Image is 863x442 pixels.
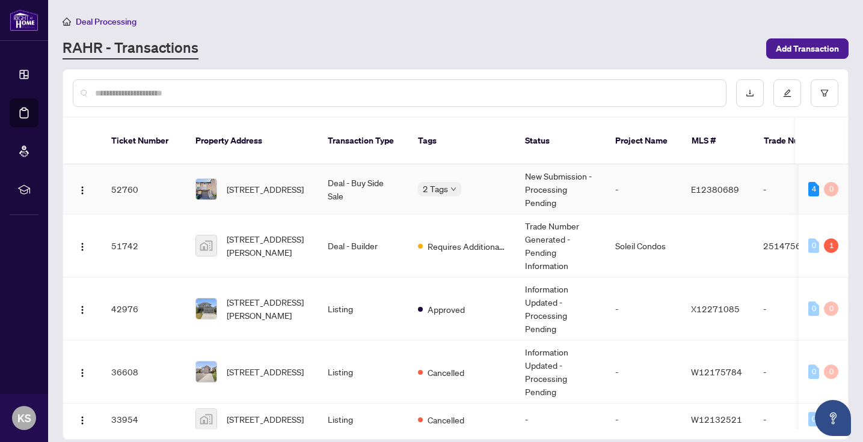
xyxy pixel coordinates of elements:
th: Trade Number [754,118,838,165]
td: 33954 [102,404,186,435]
span: 2 Tags [423,182,448,196]
button: Logo [73,362,92,381]
th: Ticket Number [102,118,186,165]
span: [STREET_ADDRESS] [227,413,304,426]
td: - [606,341,681,404]
img: Logo [78,416,87,425]
button: Logo [73,299,92,318]
div: 0 [808,365,819,379]
img: Logo [78,186,87,195]
span: Requires Additional Docs [428,240,506,253]
td: - [754,404,838,435]
td: - [754,277,838,341]
button: filter [811,79,838,107]
td: 36608 [102,341,186,404]
span: Cancelled [428,413,464,426]
td: - [515,404,606,435]
span: KS [17,410,31,426]
td: 51742 [102,214,186,277]
div: 0 [808,238,819,253]
div: 0 [808,412,819,426]
td: Trade Number Generated - Pending Information [515,214,606,277]
img: thumbnail-img [196,179,217,199]
td: Information Updated - Processing Pending [515,341,606,404]
div: 0 [808,301,819,316]
td: Deal - Buy Side Sale [318,165,408,214]
span: W12132521 [691,414,742,425]
img: logo [10,9,38,31]
div: 0 [824,365,838,379]
div: 0 [824,182,838,196]
span: edit [783,89,791,97]
td: - [754,165,838,214]
th: Project Name [606,118,682,165]
span: [STREET_ADDRESS][PERSON_NAME] [227,295,309,322]
button: Logo [73,236,92,255]
td: - [606,277,681,341]
th: Property Address [186,118,318,165]
img: thumbnail-img [196,362,217,382]
td: 52760 [102,165,186,214]
th: Tags [408,118,515,165]
span: filter [820,89,829,97]
button: edit [773,79,801,107]
img: Logo [78,242,87,252]
th: Status [515,118,606,165]
img: thumbnail-img [196,235,217,256]
span: down [450,186,456,192]
td: Deal - Builder [318,214,408,277]
span: Cancelled [428,366,464,379]
span: [STREET_ADDRESS] [227,365,304,378]
td: 42976 [102,277,186,341]
td: Listing [318,404,408,435]
span: X12271085 [691,303,740,314]
button: Add Transaction [766,38,849,59]
span: E12380689 [691,184,739,195]
img: thumbnail-img [196,298,217,319]
td: Information Updated - Processing Pending [515,277,606,341]
td: New Submission - Processing Pending [515,165,606,214]
span: W12175784 [691,366,742,377]
td: - [754,341,838,404]
span: home [63,17,71,26]
div: 4 [808,182,819,196]
div: 1 [824,238,838,253]
span: Add Transaction [776,39,839,58]
button: Logo [73,180,92,199]
button: Open asap [815,400,851,436]
th: MLS # [682,118,754,165]
td: Soleil Condos [606,214,681,277]
td: 2514756 [754,214,838,277]
button: Logo [73,410,92,429]
span: Approved [428,303,465,316]
button: download [736,79,764,107]
span: Deal Processing [76,16,137,27]
th: Transaction Type [318,118,408,165]
img: thumbnail-img [196,409,217,429]
td: - [606,165,681,214]
td: Listing [318,341,408,404]
div: 0 [824,301,838,316]
a: RAHR - Transactions [63,38,198,59]
span: download [746,89,754,97]
img: Logo [78,368,87,378]
span: [STREET_ADDRESS][PERSON_NAME] [227,232,309,259]
td: Listing [318,277,408,341]
span: [STREET_ADDRESS] [227,183,304,196]
img: Logo [78,305,87,315]
td: - [606,404,681,435]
